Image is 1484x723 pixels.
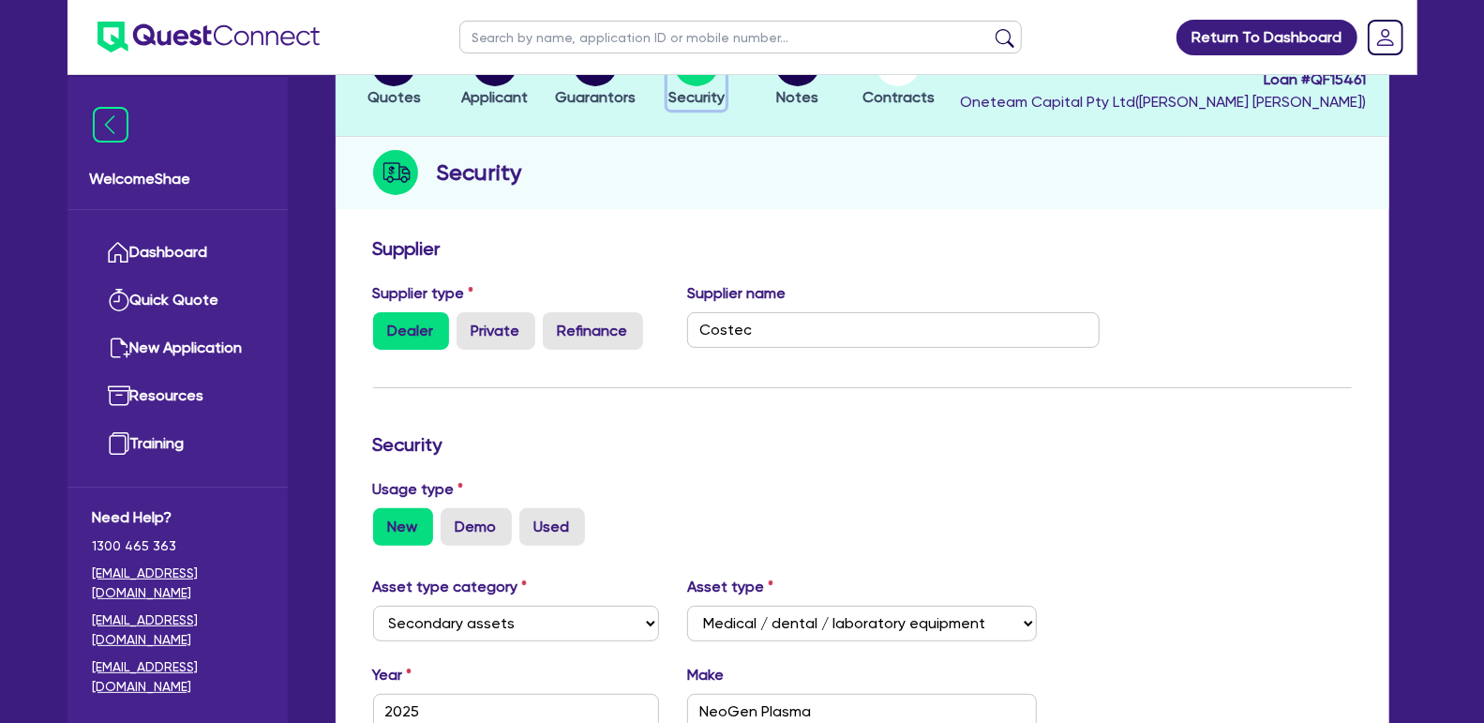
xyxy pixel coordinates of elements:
h3: Supplier [373,237,1352,260]
span: Loan # QF15461 [961,68,1367,91]
img: icon-menu-close [93,107,128,143]
label: Asset type category [373,576,528,598]
h3: Security [373,433,1352,456]
a: Dashboard [93,229,262,277]
img: resources [108,384,130,407]
label: Demo [441,508,512,546]
a: Return To Dashboard [1177,20,1357,55]
label: Private [457,312,535,350]
a: New Application [93,324,262,372]
span: Guarantors [555,88,636,106]
img: quick-quote [108,289,130,311]
span: 1300 465 363 [93,536,262,556]
input: Search by name, application ID or mobile number... [459,21,1022,53]
img: new-application [108,337,130,359]
a: [EMAIL_ADDRESS][DOMAIN_NAME] [93,657,262,697]
span: Contracts [862,88,935,106]
h2: Security [437,156,522,189]
label: New [373,508,433,546]
span: Security [668,88,725,106]
label: Used [519,508,585,546]
img: step-icon [373,150,418,195]
span: Notes [776,88,818,106]
a: [EMAIL_ADDRESS][DOMAIN_NAME] [93,564,262,603]
span: Welcome Shae [90,168,265,190]
label: Dealer [373,312,449,350]
span: Quotes [367,88,421,106]
label: Supplier name [687,282,786,305]
img: quest-connect-logo-blue [97,22,320,53]
label: Usage type [373,478,464,501]
a: Quick Quote [93,277,262,324]
label: Asset type [687,576,773,598]
img: training [108,432,130,455]
span: Oneteam Capital Pty Ltd ( [PERSON_NAME] [PERSON_NAME] ) [961,93,1367,111]
a: Dropdown toggle [1361,13,1410,62]
a: [EMAIL_ADDRESS][DOMAIN_NAME] [93,610,262,650]
a: Training [93,420,262,468]
label: Supplier type [373,282,474,305]
span: Need Help? [93,506,262,529]
span: Applicant [461,88,528,106]
a: Resources [93,372,262,420]
label: Year [373,664,412,686]
label: Make [687,664,724,686]
label: Refinance [543,312,643,350]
